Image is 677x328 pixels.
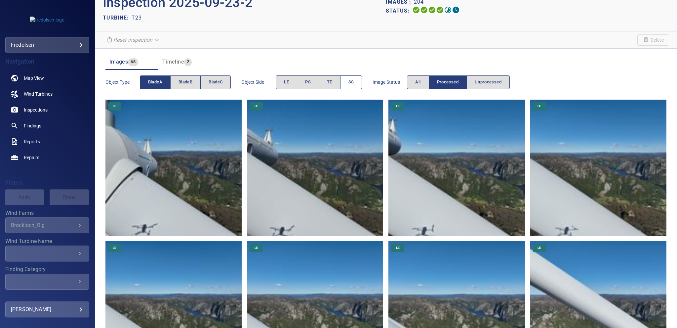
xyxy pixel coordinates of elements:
label: Finding Category [5,267,89,272]
div: objectSide [276,75,362,89]
div: [PERSON_NAME] [11,304,84,315]
span: Processed [437,78,458,86]
span: LE [251,104,262,109]
div: objectType [140,75,231,89]
button: Unprocessed [466,75,510,89]
span: Object Side [241,79,276,85]
span: SS [348,78,354,86]
svg: Selecting 100% [428,6,436,14]
span: LE [392,246,404,250]
span: Findings [24,122,41,129]
label: Wind Farms [5,211,89,216]
p: TURBINE: [103,14,132,22]
span: Object type [105,79,140,85]
span: LE [392,104,404,109]
button: bladeA [140,75,171,89]
span: LE [284,78,289,86]
div: imageStatus [407,75,510,89]
label: Wind Turbine Name [5,239,89,244]
svg: Classification 0% [452,6,460,14]
span: Unable to delete the inspection due to your user permissions [637,34,669,46]
button: LE [276,75,297,89]
a: map noActive [5,70,89,86]
svg: Uploading 100% [412,6,420,14]
button: SS [340,75,362,89]
span: LE [534,104,545,109]
span: bladeB [179,78,192,86]
span: 2 [184,58,192,66]
p: Status: [386,6,412,16]
span: Unprocessed [475,78,501,86]
span: Image Status [373,79,407,85]
span: Repairs [24,154,39,161]
span: All [415,78,420,86]
div: Reset inspection [103,34,163,46]
span: Timeline [162,59,184,65]
div: Brockloch_Rig [11,222,76,228]
div: Wind Turbine Name [5,246,89,261]
span: Reports [24,138,40,145]
img: fredolsen-logo [30,17,64,23]
a: reports noActive [5,134,89,150]
span: Inspections [24,107,48,113]
h4: Filters [5,179,89,186]
span: TE [327,78,332,86]
span: LE [109,104,120,109]
span: Wind Turbines [24,91,53,97]
span: 68 [128,58,138,66]
a: inspections noActive [5,102,89,118]
button: bladeB [170,75,201,89]
button: All [407,75,429,89]
button: TE [319,75,340,89]
button: Processed [429,75,467,89]
span: LE [251,246,262,250]
button: PS [297,75,319,89]
a: repairs noActive [5,150,89,165]
span: Images [109,59,128,65]
span: PS [305,78,311,86]
div: fredolsen [5,37,89,53]
svg: Data Formatted 100% [420,6,428,14]
span: bladeC [209,78,222,86]
span: LE [109,246,120,250]
em: Reset inspection [113,37,152,43]
a: findings noActive [5,118,89,134]
svg: Matching 26% [444,6,452,14]
svg: ML Processing 100% [436,6,444,14]
div: Wind Farms [5,217,89,233]
span: LE [534,246,545,250]
span: Map View [24,75,44,81]
a: windturbines noActive [5,86,89,102]
div: Unable to reset the inspection due to your user permissions [103,34,163,46]
div: Finding Category [5,274,89,290]
p: T23 [132,14,142,22]
span: bladeA [148,78,162,86]
div: fredolsen [11,40,84,50]
h4: Navigation [5,58,89,65]
button: bladeC [200,75,231,89]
